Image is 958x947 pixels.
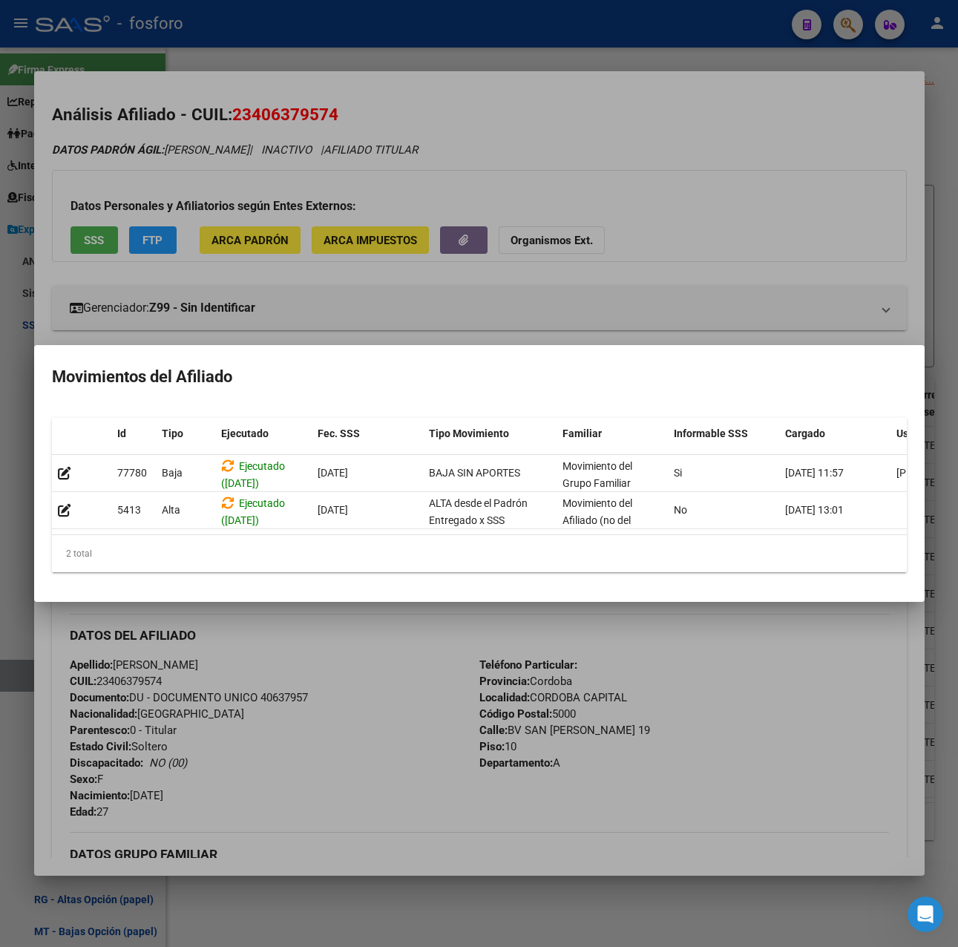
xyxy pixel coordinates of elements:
[117,467,147,479] span: 77780
[52,535,907,572] div: 2 total
[221,460,285,489] span: Ejecutado ([DATE])
[562,497,632,543] span: Movimiento del Afiliado (no del grupo)
[785,467,844,479] span: [DATE] 11:57
[557,418,668,450] datatable-header-cell: Familiar
[111,418,156,450] datatable-header-cell: Id
[562,427,602,439] span: Familiar
[312,418,423,450] datatable-header-cell: Fec. SSS
[318,504,348,516] span: [DATE]
[318,467,348,479] span: [DATE]
[668,418,779,450] datatable-header-cell: Informable SSS
[779,418,890,450] datatable-header-cell: Cargado
[429,427,509,439] span: Tipo Movimiento
[896,427,933,439] span: Usuario
[562,460,632,489] span: Movimiento del Grupo Familiar
[215,418,312,450] datatable-header-cell: Ejecutado
[908,897,943,932] iframe: Intercom live chat
[156,418,215,450] datatable-header-cell: Tipo
[117,504,141,516] span: 5413
[785,427,825,439] span: Cargado
[162,467,183,479] span: Baja
[221,497,285,526] span: Ejecutado ([DATE])
[674,467,682,479] span: Si
[429,497,528,526] span: ALTA desde el Padrón Entregado x SSS
[785,504,844,516] span: [DATE] 13:01
[674,427,748,439] span: Informable SSS
[162,504,180,516] span: Alta
[423,418,557,450] datatable-header-cell: Tipo Movimiento
[162,427,183,439] span: Tipo
[117,427,126,439] span: Id
[52,363,907,391] h2: Movimientos del Afiliado
[221,427,269,439] span: Ejecutado
[318,427,360,439] span: Fec. SSS
[674,504,687,516] span: No
[429,467,520,479] span: BAJA SIN APORTES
